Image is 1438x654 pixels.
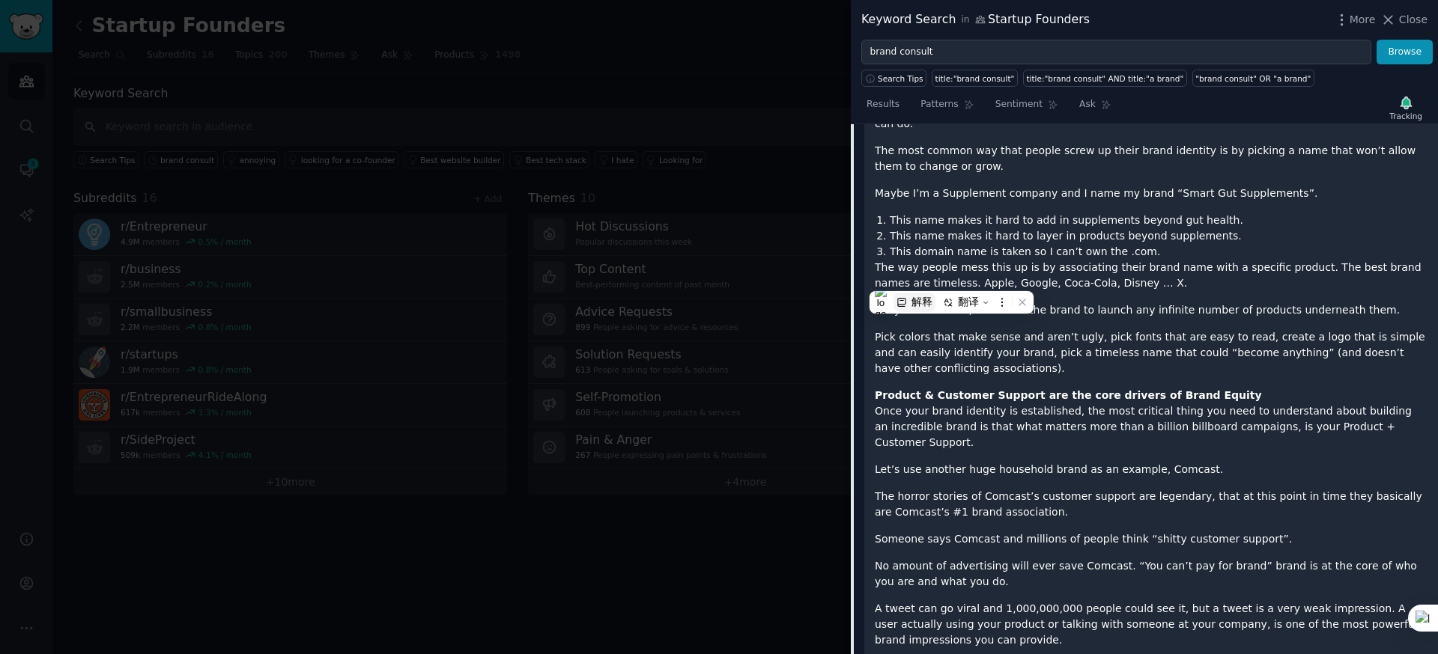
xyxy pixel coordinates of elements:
span: in [961,13,969,27]
span: More [1350,12,1376,28]
p: The most common way that people screw up their brand identity is by picking a name that won’t all... [875,143,1428,174]
a: Results [861,93,905,123]
span: Patterns [920,98,958,111]
a: Sentiment [990,93,1064,123]
a: "brand consult" OR "a brand" [1192,70,1314,87]
a: Patterns [915,93,979,123]
div: title:"brand consult" AND title:"a brand" [1026,73,1183,84]
div: title:"brand consult" [935,73,1015,84]
button: Browse [1377,40,1433,65]
strong: Product & Customer Support are the core drivers of Brand Equity [875,389,1262,401]
div: "brand consult" OR "a brand" [1195,73,1311,84]
p: Maybe I’m a Supplement company and I name my brand “Smart Gut Supplements”. [875,186,1428,201]
span: Close [1399,12,1428,28]
a: Ask [1074,93,1117,123]
li: This domain name is taken so I can’t own the .com. [890,244,1428,260]
p: No amount of advertising will ever save Comcast. “You can’t pay for brand” brand is at the core o... [875,558,1428,590]
a: title:"brand consult" [932,70,1018,87]
p: They are formless, and allow the brand to launch any infinite number of products underneath them. [875,302,1428,318]
div: Tracking [1389,111,1422,121]
span: Sentiment [995,98,1043,111]
a: title:"brand consult" AND title:"a brand" [1023,70,1187,87]
button: More [1334,12,1376,28]
p: Someone says Comcast and millions of people think “shitty customer support”. [875,531,1428,547]
p: A tweet can go viral and 1,000,000,000 people could see it, but a tweet is a very weak impression... [875,601,1428,648]
p: Let’s use another huge household brand as an example, Comcast. [875,462,1428,477]
span: Results [867,98,899,111]
p: Pick colors that make sense and aren’t ugly, pick fonts that are easy to read, create a logo that... [875,329,1428,376]
li: This name makes it hard to layer in products beyond supplements. [890,228,1428,244]
p: The horror stories of Comcast’s customer support are legendary, that at this point in time they b... [875,489,1428,520]
button: Close [1380,12,1428,28]
div: Keyword Search Startup Founders [861,10,1090,29]
span: Search Tips [878,73,923,84]
input: Try a keyword related to your business [861,40,1371,65]
p: The way people mess this up is by associating their brand name with a specific product. The best ... [875,260,1428,291]
button: Tracking [1384,92,1428,123]
span: Ask [1079,98,1096,111]
p: Once your brand identity is established, the most critical thing you need to understand about bui... [875,403,1428,450]
li: This name makes it hard to add in supplements beyond gut health. [890,213,1428,228]
button: Search Tips [861,70,926,87]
